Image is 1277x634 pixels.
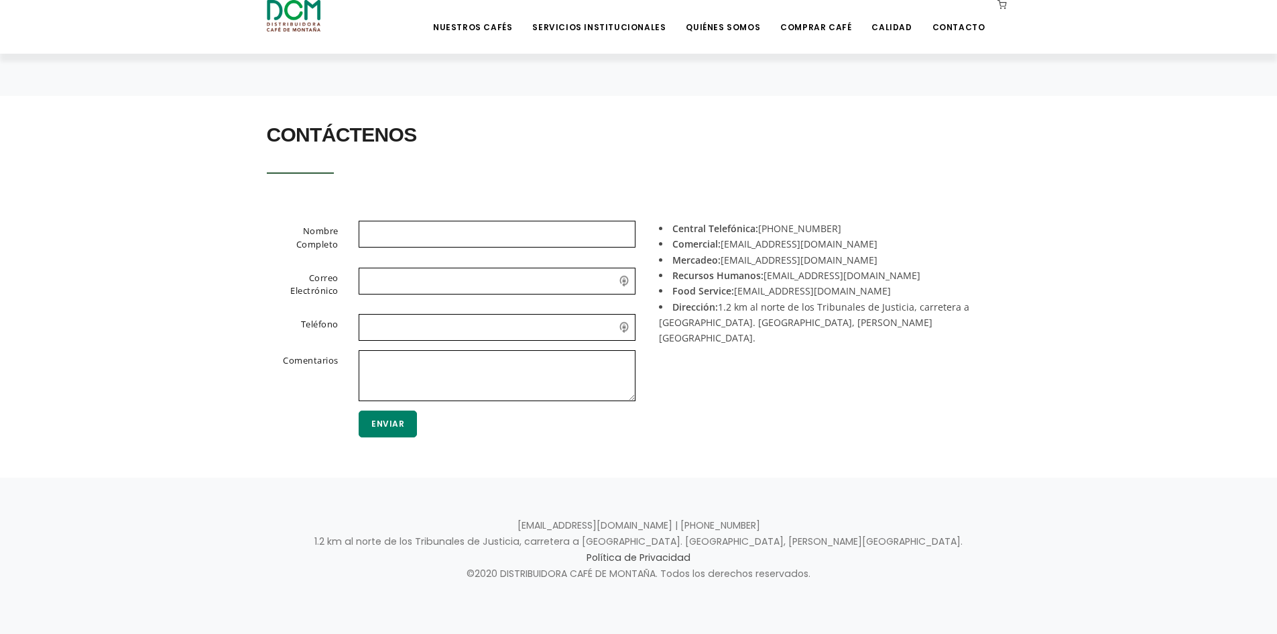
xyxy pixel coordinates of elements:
h2: Contáctenos [267,116,1011,154]
button: Enviar [359,411,417,437]
a: Contacto [924,1,993,33]
a: Política de Privacidad [587,551,690,564]
li: [EMAIL_ADDRESS][DOMAIN_NAME] [659,283,1001,299]
strong: Dirección: [672,301,718,313]
p: [EMAIL_ADDRESS][DOMAIN_NAME] | [PHONE_NUMBER] 1.2 km al norte de los Tribunales de Justicia, carr... [267,518,1011,582]
li: 1.2 km al norte de los Tribunales de Justicia, carretera a [GEOGRAPHIC_DATA]. [GEOGRAPHIC_DATA], ... [659,299,1001,346]
li: [EMAIL_ADDRESS][DOMAIN_NAME] [659,236,1001,252]
a: Comprar Café [772,1,859,33]
li: [EMAIL_ADDRESS][DOMAIN_NAME] [659,268,1001,283]
li: [EMAIL_ADDRESS][DOMAIN_NAME] [659,252,1001,268]
li: [PHONE_NUMBER] [659,221,1001,236]
strong: Central Telefónica: [672,222,758,235]
strong: Recursos Humanos: [672,269,764,282]
label: Teléfono [250,314,349,338]
a: Nuestros Cafés [425,1,520,33]
a: Servicios Institucionales [524,1,674,33]
label: Correo Electrónico [250,268,349,303]
a: Calidad [863,1,920,33]
strong: Comercial: [672,237,721,250]
label: Comentarios [250,350,349,399]
strong: Mercadeo: [672,254,721,266]
a: Quiénes Somos [678,1,768,33]
label: Nombre Completo [250,221,349,256]
strong: Food Service: [672,284,734,297]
